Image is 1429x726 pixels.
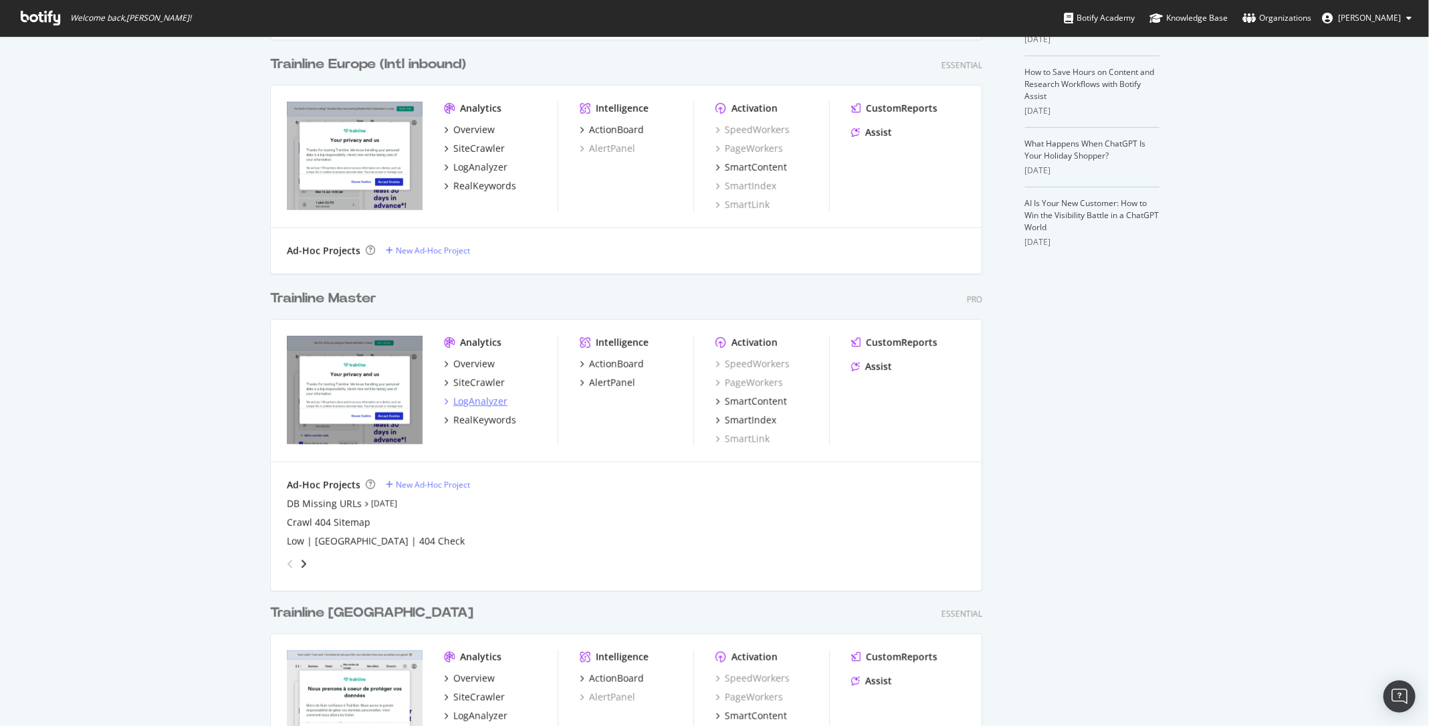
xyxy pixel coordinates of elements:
[967,294,982,305] div: Pro
[1025,236,1160,248] div: [DATE]
[1025,33,1160,46] div: [DATE]
[851,126,892,139] a: Assist
[716,691,783,704] a: PageWorkers
[716,432,770,446] div: SmartLink
[725,395,787,408] div: SmartContent
[453,691,505,704] div: SiteCrawler
[371,498,397,509] a: [DATE]
[287,336,423,444] img: https://www.thetrainline.com
[1384,680,1416,713] div: Open Intercom Messenger
[866,336,938,349] div: CustomReports
[444,161,508,174] a: LogAnalyzer
[287,102,423,210] img: https://www.thetrainline.com/eu
[851,360,892,373] a: Assist
[453,123,495,137] div: Overview
[732,102,778,115] div: Activation
[580,376,635,389] a: AlertPanel
[1025,105,1160,117] div: [DATE]
[725,709,787,723] div: SmartContent
[453,179,516,193] div: RealKeywords
[716,161,787,174] a: SmartContent
[589,672,644,685] div: ActionBoard
[386,245,470,256] a: New Ad-Hoc Project
[453,142,505,155] div: SiteCrawler
[851,336,938,349] a: CustomReports
[942,608,982,620] div: Essential
[942,60,982,71] div: Essential
[444,709,508,723] a: LogAnalyzer
[270,55,471,74] a: Trainline Europe (Intl inbound)
[396,479,470,490] div: New Ad-Hoc Project
[386,479,470,490] a: New Ad-Hoc Project
[444,376,505,389] a: SiteCrawler
[270,289,382,308] a: Trainline Master
[716,709,787,723] a: SmartContent
[453,395,508,408] div: LogAnalyzer
[716,198,770,211] a: SmartLink
[270,604,479,623] a: Trainline [GEOGRAPHIC_DATA]
[716,142,783,155] div: PageWorkers
[865,360,892,373] div: Assist
[1025,66,1155,102] a: How to Save Hours on Content and Research Workflows with Botify Assist
[589,123,644,137] div: ActionBoard
[716,357,790,371] a: SpeedWorkers
[444,414,516,427] a: RealKeywords
[851,650,938,664] a: CustomReports
[444,357,495,371] a: Overview
[725,414,776,427] div: SmartIndex
[287,497,362,511] a: DB Missing URLs
[270,55,466,74] div: Trainline Europe (Intl inbound)
[1025,138,1146,161] a: What Happens When ChatGPT Is Your Holiday Shopper?
[460,336,502,349] div: Analytics
[453,357,495,371] div: Overview
[444,123,495,137] a: Overview
[1338,12,1401,23] span: David Lewis
[580,672,644,685] a: ActionBoard
[70,13,191,23] span: Welcome back, [PERSON_NAME] !
[596,336,649,349] div: Intelligence
[287,535,465,548] a: Low | [GEOGRAPHIC_DATA] | 404 Check
[453,672,495,685] div: Overview
[865,126,892,139] div: Assist
[596,102,649,115] div: Intelligence
[596,650,649,664] div: Intelligence
[1025,197,1160,233] a: AI Is Your New Customer: How to Win the Visibility Battle in a ChatGPT World
[732,650,778,664] div: Activation
[716,376,783,389] a: PageWorkers
[444,179,516,193] a: RealKeywords
[270,604,473,623] div: Trainline [GEOGRAPHIC_DATA]
[1242,11,1311,25] div: Organizations
[1311,7,1422,29] button: [PERSON_NAME]
[299,557,308,571] div: angle-right
[580,691,635,704] a: AlertPanel
[865,674,892,688] div: Assist
[1064,11,1135,25] div: Botify Academy
[716,414,776,427] a: SmartIndex
[270,289,376,308] div: Trainline Master
[287,244,360,258] div: Ad-Hoc Projects
[716,123,790,137] a: SpeedWorkers
[725,161,787,174] div: SmartContent
[287,516,370,529] a: Crawl 404 Sitemap
[716,179,776,193] a: SmartIndex
[580,142,635,155] a: AlertPanel
[444,672,495,685] a: Overview
[287,478,360,492] div: Ad-Hoc Projects
[716,672,790,685] a: SpeedWorkers
[866,650,938,664] div: CustomReports
[851,674,892,688] a: Assist
[851,102,938,115] a: CustomReports
[866,102,938,115] div: CustomReports
[453,414,516,427] div: RealKeywords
